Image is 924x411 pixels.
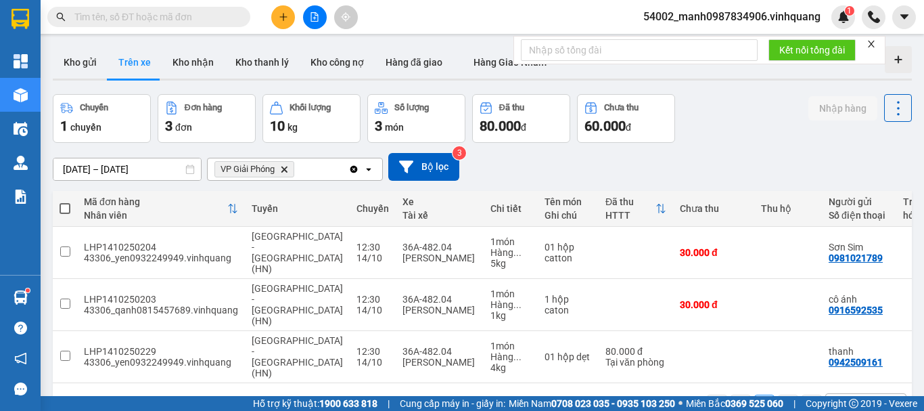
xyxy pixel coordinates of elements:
[402,305,477,316] div: [PERSON_NAME]
[513,299,522,310] span: ...
[490,299,531,310] div: Hàng thông thường
[53,158,201,180] input: Select a date range.
[545,294,592,316] div: 1 hộp caton
[26,288,30,293] sup: 1
[303,5,327,29] button: file-add
[490,203,531,214] div: Chi tiết
[280,165,288,173] svg: Delete
[490,362,531,373] div: 4 kg
[829,357,883,368] div: 0942509161
[402,242,477,253] div: 36A-482.04
[605,196,655,207] div: Đã thu
[297,163,298,176] input: Selected VP Giải Phóng.
[225,46,300,79] button: Kho thanh lý
[74,9,234,24] input: Tìm tên, số ĐT hoặc mã đơn
[367,94,465,143] button: Số lượng3món
[898,11,910,23] span: caret-down
[14,190,28,204] img: solution-icon
[375,118,382,134] span: 3
[521,39,758,61] input: Nhập số tổng đài
[56,12,66,22] span: search
[77,191,245,227] th: Toggle SortBy
[252,283,343,326] span: [GEOGRAPHIC_DATA] - [GEOGRAPHIC_DATA] (HN)
[287,122,298,133] span: kg
[356,203,389,214] div: Chuyến
[14,156,28,170] img: warehouse-icon
[394,103,429,112] div: Số lượng
[270,118,285,134] span: 10
[768,39,856,61] button: Kết nối tổng đài
[402,210,477,221] div: Tài xế
[725,398,783,409] strong: 0369 525 060
[162,46,225,79] button: Kho nhận
[453,146,466,160] sup: 3
[14,122,28,136] img: warehouse-icon
[829,346,890,357] div: thanh
[252,335,343,378] span: [GEOGRAPHIC_DATA] - [GEOGRAPHIC_DATA] (HN)
[829,294,890,305] div: cô ánh
[341,12,350,22] span: aim
[490,351,531,362] div: Hàng thông thường
[499,103,524,112] div: Đã thu
[84,196,227,207] div: Mã đơn hàng
[14,88,28,102] img: warehouse-icon
[60,118,68,134] span: 1
[545,351,592,362] div: 01 hộp dẹt
[252,203,343,214] div: Tuyến
[584,118,626,134] span: 60.000
[356,346,389,357] div: 12:30
[513,351,522,362] span: ...
[356,357,389,368] div: 14/10
[356,294,389,305] div: 12:30
[84,346,238,357] div: LHP1410250229
[845,6,854,16] sup: 1
[521,122,526,133] span: đ
[185,103,222,112] div: Đơn hàng
[632,8,831,25] span: 54002_manh0987834906.vinhquang
[490,341,531,351] div: 1 món
[400,396,505,411] span: Cung cấp máy in - giấy in:
[84,253,238,263] div: 43306_yen0932249949.vinhquang
[165,118,172,134] span: 3
[402,294,477,305] div: 36A-482.04
[605,357,666,368] div: Tại văn phòng
[402,357,477,368] div: [PERSON_NAME]
[680,247,747,258] div: 30.000 đ
[356,253,389,263] div: 14/10
[53,94,151,143] button: Chuyến1chuyến
[348,164,359,175] svg: Clear all
[545,210,592,221] div: Ghi chú
[252,231,343,274] span: [GEOGRAPHIC_DATA] - [GEOGRAPHIC_DATA] (HN)
[14,383,27,395] span: message
[868,11,880,23] img: phone-icon
[214,161,294,177] span: VP Giải Phóng, close by backspace
[290,103,331,112] div: Khối lượng
[271,5,295,29] button: plus
[605,346,666,357] div: 80.000 đ
[388,153,459,181] button: Bộ lọc
[158,94,256,143] button: Đơn hàng3đơn
[14,322,27,334] span: question-circle
[175,122,192,133] span: đơn
[108,46,162,79] button: Trên xe
[761,203,815,214] div: Thu hộ
[892,5,916,29] button: caret-down
[14,290,28,305] img: warehouse-icon
[513,247,522,258] span: ...
[375,46,453,79] button: Hàng đã giao
[80,103,108,112] div: Chuyến
[84,294,238,305] div: LHP1410250203
[356,242,389,253] div: 12:30
[84,242,238,253] div: LHP1410250204
[480,118,521,134] span: 80.000
[490,258,531,269] div: 5 kg
[885,46,912,73] div: Tạo kho hàng mới
[14,54,28,68] img: dashboard-icon
[70,122,101,133] span: chuyến
[490,288,531,299] div: 1 món
[402,253,477,263] div: [PERSON_NAME]
[829,242,890,253] div: Sơn Sim
[509,396,675,411] span: Miền Nam
[680,299,747,310] div: 30.000 đ
[300,46,375,79] button: Kho công nợ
